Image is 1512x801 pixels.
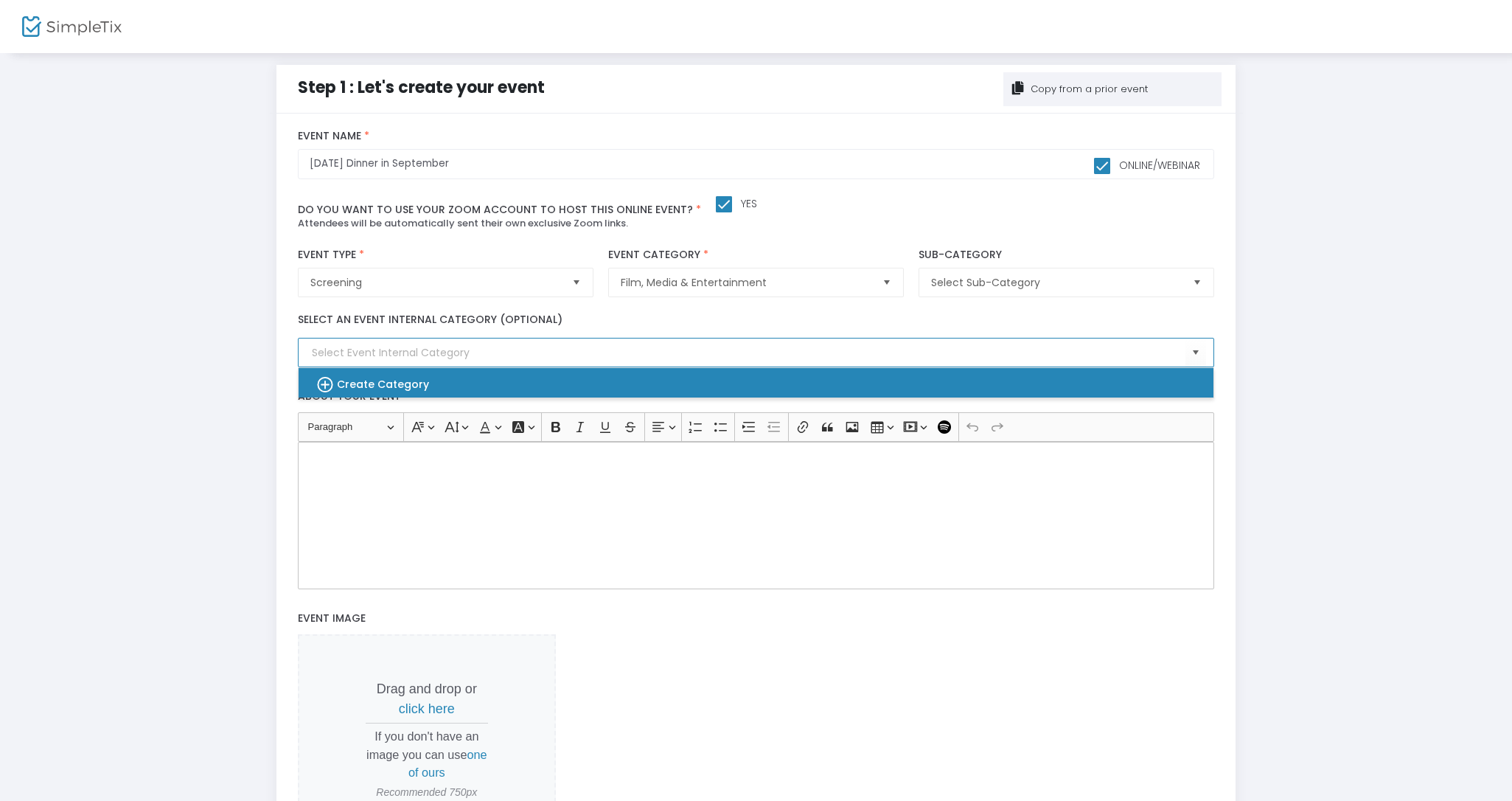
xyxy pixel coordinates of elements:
span: Step 1 : Let's create your event [298,76,545,99]
button: Select [1185,338,1206,368]
span: click here [399,701,455,716]
span: Screening [310,275,560,290]
span: Paragraph [308,418,385,436]
p: If you don't have an image you can use [366,727,488,781]
label: Sub-Category [919,249,1214,262]
span: Do you want to use your zoom account to host this online event? [298,202,716,217]
label: Event Type [298,249,593,262]
button: Select [566,268,587,297]
input: What would you like to call your Event? [298,149,1214,179]
div: Rich Text Editor, main [298,442,1214,589]
span: Select Sub-Category [931,275,1181,290]
label: Event Category [608,249,904,262]
span: Film, Media & Entertainment [621,275,871,290]
label: About your event [290,382,1222,412]
span: one of ours [408,748,487,779]
p: Drag and drop or [366,679,488,719]
input: Select Event Internal Category [312,345,1185,361]
button: Select [877,268,897,297]
kendo-dropdownlist: NO DATA FOUND [919,268,1214,297]
b: Create Category [337,377,429,392]
button: Select [1187,268,1208,297]
label: Event Name [298,130,1214,143]
div: Editor toolbar [298,412,1214,442]
span: Yes [738,196,757,211]
div: Copy from a prior event [1028,82,1148,97]
span: Online/Webinar [1116,158,1200,173]
h6: Attendees will be automatically sent their own exclusive Zoom links. [298,218,1214,229]
button: Paragraph [302,416,401,439]
span: Event Image [298,611,366,625]
label: Select an event internal category (optional) [298,312,562,327]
